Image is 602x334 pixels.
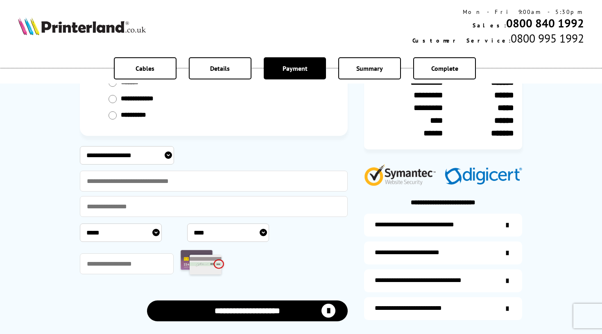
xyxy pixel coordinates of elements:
[412,8,584,16] div: Mon - Fri 9:00am - 5:30pm
[412,37,511,44] span: Customer Service:
[511,31,584,46] span: 0800 995 1992
[18,17,146,35] img: Printerland Logo
[473,22,506,29] span: Sales:
[283,64,308,72] span: Payment
[431,64,458,72] span: Complete
[210,64,230,72] span: Details
[364,297,522,320] a: secure-website
[506,16,584,31] a: 0800 840 1992
[364,241,522,264] a: items-arrive
[136,64,154,72] span: Cables
[364,269,522,292] a: additional-cables
[356,64,383,72] span: Summary
[364,214,522,237] a: additional-ink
